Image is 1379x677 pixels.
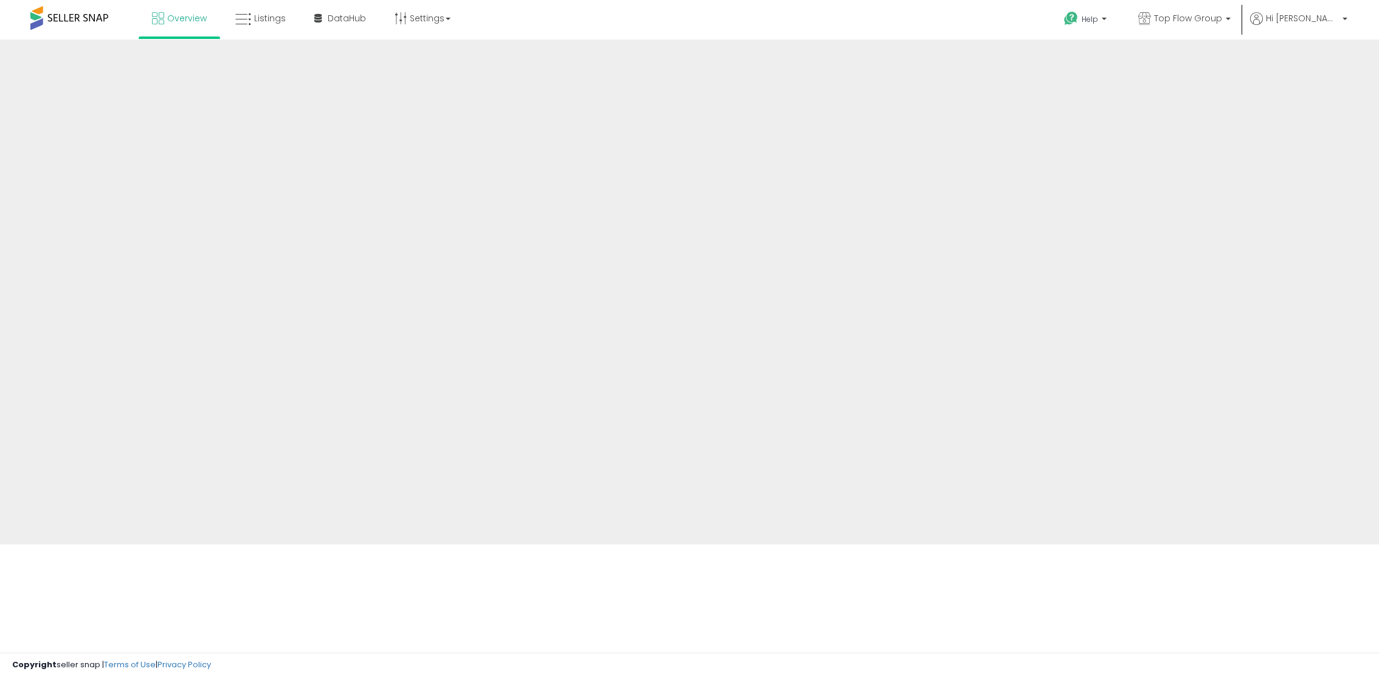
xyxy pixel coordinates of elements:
[1154,12,1222,24] span: Top Flow Group
[1054,2,1119,40] a: Help
[167,12,207,24] span: Overview
[328,12,366,24] span: DataHub
[1082,14,1098,24] span: Help
[1063,11,1079,26] i: Get Help
[1250,12,1347,40] a: Hi [PERSON_NAME]
[254,12,286,24] span: Listings
[1266,12,1339,24] span: Hi [PERSON_NAME]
